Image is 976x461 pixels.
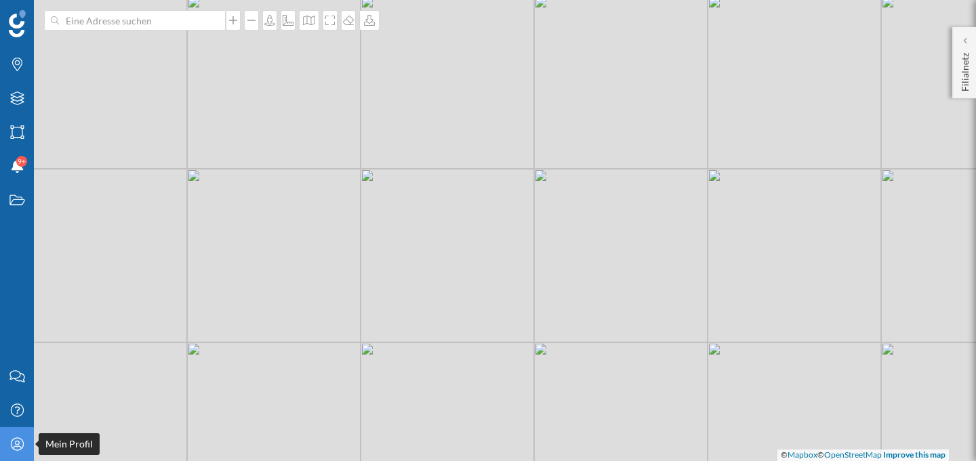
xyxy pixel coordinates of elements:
div: Mein Profil [39,433,100,455]
span: 9+ [18,155,26,168]
p: Filialnetz [958,47,972,92]
a: Improve this map [883,449,945,460]
a: OpenStreetMap [824,449,882,460]
div: © © [777,449,949,461]
img: Geoblink Logo [9,10,26,37]
span: Support [28,9,77,22]
a: Mapbox [788,449,817,460]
